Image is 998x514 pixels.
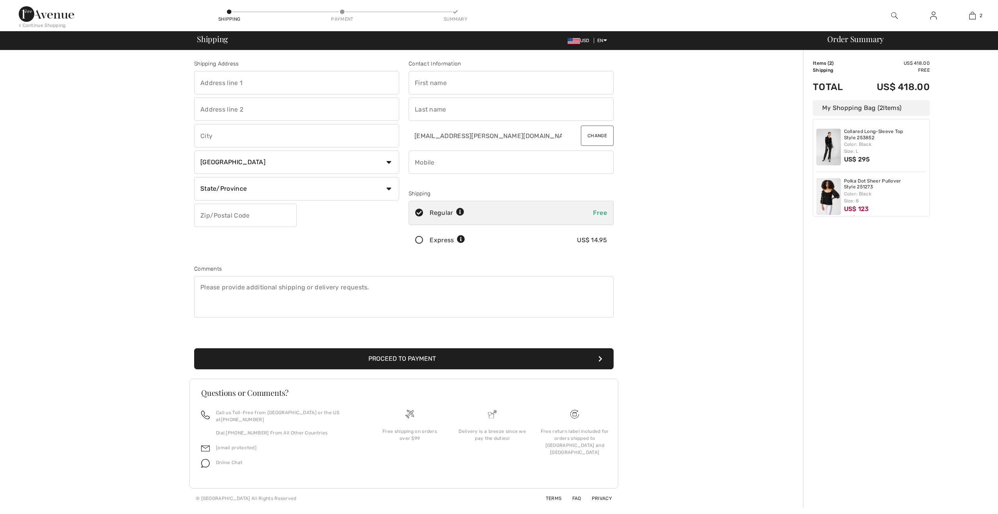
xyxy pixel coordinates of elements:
span: Online Chat [216,460,242,465]
img: Collared Long-Sleeve Top Style 253852 [816,129,841,165]
a: FAQ [563,496,581,501]
div: Payment [331,16,354,23]
input: Mobile [409,151,614,174]
span: 2 [879,104,883,112]
span: Shipping [197,35,228,43]
img: Free shipping on orders over $99 [570,410,579,418]
td: US$ 418.00 [855,60,930,67]
div: Comments [194,265,614,273]
input: Last name [409,97,614,121]
div: Regular [430,208,464,218]
img: email [201,444,210,453]
div: My Shopping Bag ( Items) [813,100,930,116]
td: Items ( ) [813,60,855,67]
a: Terms [536,496,562,501]
img: chat [201,459,210,468]
img: Free shipping on orders over $99 [405,410,414,418]
img: Delivery is a breeze since we pay the duties! [488,410,497,418]
div: Free shipping on orders over $99 [375,428,445,442]
div: Color: Black Size: L [844,141,927,155]
a: Sign In [924,11,943,21]
input: Zip/Postal Code [194,204,297,227]
input: Address line 2 [194,97,399,121]
input: First name [409,71,614,94]
div: Delivery is a breeze since we pay the duties! [457,428,527,442]
s: US$ 189 [844,214,869,222]
span: 2 [980,12,982,19]
div: © [GEOGRAPHIC_DATA] All Rights Reserved [196,495,297,502]
div: US$ 14.95 [577,236,607,245]
div: Shipping [409,190,614,198]
a: Polka Dot Sheer Pullover Style 251273 [844,178,927,190]
img: 1ère Avenue [19,6,74,22]
input: Address line 1 [194,71,399,94]
td: US$ 418.00 [855,74,930,100]
img: My Info [930,11,937,20]
a: Collared Long-Sleeve Top Style 253852 [844,129,927,141]
div: Shipping [218,16,241,23]
div: Shipping Address [194,60,399,68]
button: Proceed to Payment [194,348,614,369]
a: Privacy [582,496,612,501]
div: Contact Information [409,60,614,68]
td: Shipping [813,67,855,74]
td: Free [855,67,930,74]
div: Free return label included for orders shipped to [GEOGRAPHIC_DATA] and [GEOGRAPHIC_DATA] [540,428,610,456]
div: Express [430,236,465,245]
a: [PHONE_NUMBER] [221,417,264,422]
span: US$ 295 [844,156,870,163]
span: US$ 123 [844,205,869,213]
div: Summary [444,16,467,23]
img: US Dollar [568,38,580,44]
img: call [201,411,210,419]
td: Total [813,74,855,100]
input: E-mail [409,124,563,147]
div: Color: Black Size: 8 [844,190,927,204]
div: < Continue Shopping [19,22,66,29]
p: Call us Toll-Free from [GEOGRAPHIC_DATA] or the US at [216,409,359,423]
img: search the website [891,11,898,20]
h3: Questions or Comments? [201,389,607,397]
span: USD [568,38,593,43]
div: Order Summary [818,35,993,43]
span: 2 [829,60,832,66]
p: Dial [PHONE_NUMBER] From All Other Countries [216,429,359,436]
img: Polka Dot Sheer Pullover Style 251273 [816,178,841,215]
input: City [194,124,399,147]
span: Free [593,209,607,216]
a: 2 [953,11,991,20]
a: [email protected] [216,445,257,450]
img: My Bag [969,11,976,20]
button: Change [581,126,614,146]
span: EN [597,38,607,43]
